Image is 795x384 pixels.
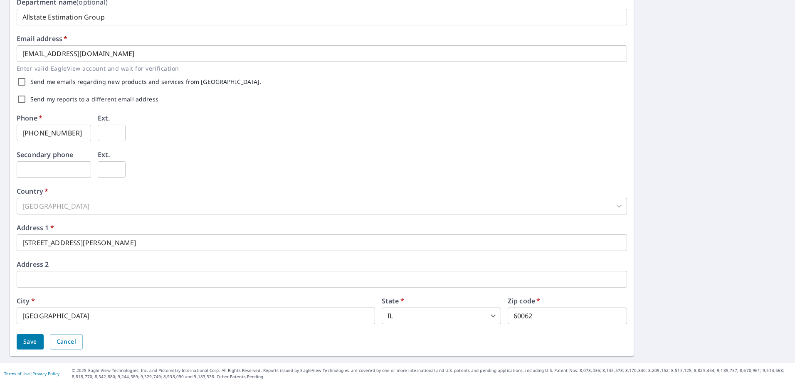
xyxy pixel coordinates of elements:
label: Address 1 [17,224,54,231]
div: IL [382,308,501,324]
label: Ext. [98,151,110,158]
label: Ext. [98,115,110,121]
span: Save [23,337,37,347]
p: © 2025 Eagle View Technologies, Inc. and Pictometry International Corp. All Rights Reserved. Repo... [72,367,791,380]
a: Privacy Policy [32,371,59,377]
label: Send my reports to a different email address [30,96,158,102]
p: Enter valid EagleView account and wait for verification [17,64,621,73]
button: Cancel [50,334,83,350]
a: Terms of Use [4,371,30,377]
label: Email address [17,35,67,42]
label: State [382,298,404,304]
p: | [4,371,59,376]
label: Send me emails regarding new products and services from [GEOGRAPHIC_DATA]. [30,79,262,85]
label: Zip code [508,298,541,304]
label: Country [17,188,48,194]
div: [GEOGRAPHIC_DATA] [17,198,627,214]
label: Secondary phone [17,151,73,158]
button: Save [17,334,44,350]
label: Address 2 [17,261,49,268]
span: Cancel [57,337,76,347]
label: Phone [17,115,42,121]
label: City [17,298,35,304]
